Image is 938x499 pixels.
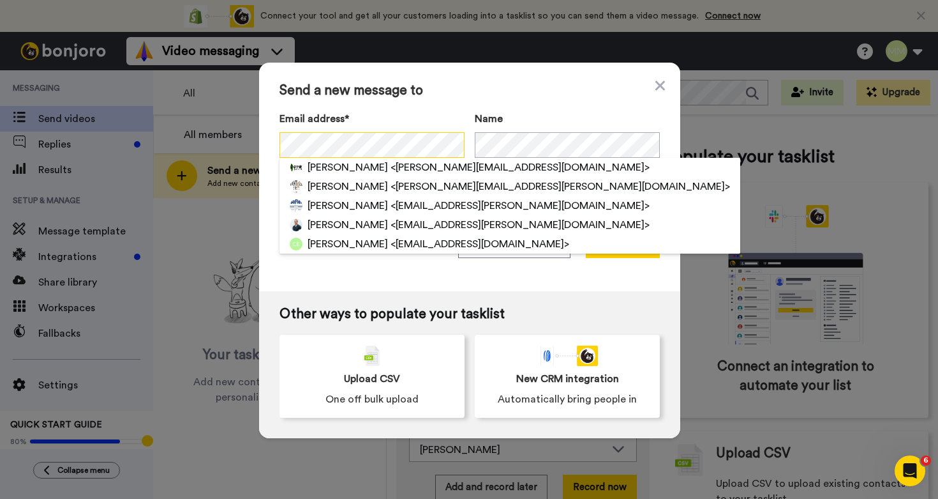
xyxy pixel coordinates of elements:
span: <[EMAIL_ADDRESS][DOMAIN_NAME]> [391,236,569,252]
iframe: Intercom live chat [895,456,925,486]
img: 396ed3d2-83df-458b-8bc4-6d7b0a5e601d.png [290,199,302,212]
span: One off bulk upload [325,392,419,407]
img: 125f0f15-0862-44eb-9310-f199da27829c.png [290,161,302,174]
span: [PERSON_NAME] [308,160,388,175]
img: d784e796-c23c-4a39-b3c4-b4c9776a85cb.jpg [290,219,302,231]
img: csv-grey.png [364,346,380,366]
span: Upload CSV [344,371,400,387]
span: Automatically bring people in [498,392,637,407]
img: ce.png [290,238,302,250]
span: <[PERSON_NAME][EMAIL_ADDRESS][DOMAIN_NAME]> [391,160,650,175]
label: Email address* [279,111,465,127]
span: 6 [921,456,931,466]
span: [PERSON_NAME] [308,236,388,252]
span: <[EMAIL_ADDRESS][PERSON_NAME][DOMAIN_NAME]> [391,217,650,233]
span: <[EMAIL_ADDRESS][PERSON_NAME][DOMAIN_NAME]> [391,198,650,213]
span: [PERSON_NAME] [308,198,388,213]
span: <[PERSON_NAME][EMAIL_ADDRESS][PERSON_NAME][DOMAIN_NAME]> [391,179,730,194]
div: animation [537,346,598,366]
span: Other ways to populate your tasklist [279,307,660,322]
span: Name [475,111,503,127]
span: [PERSON_NAME] [308,217,388,233]
span: [PERSON_NAME] [308,179,388,194]
span: Send a new message to [279,83,660,98]
span: New CRM integration [516,371,619,387]
img: bc0c77cf-6b37-4f8f-a54b-e587667f3481.png [290,180,302,193]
